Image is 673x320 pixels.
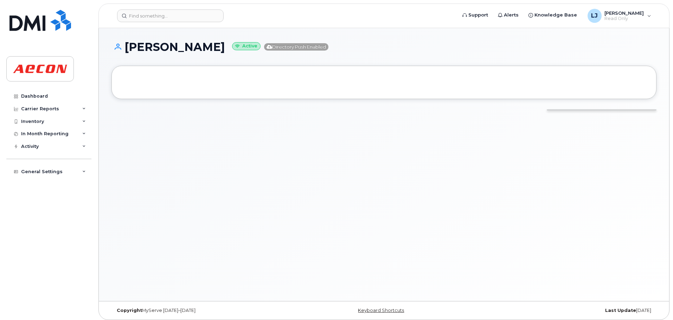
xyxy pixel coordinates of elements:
a: Keyboard Shortcuts [358,308,404,313]
span: Directory Push Enabled [264,43,328,51]
small: Active [232,42,261,50]
div: [DATE] [475,308,656,313]
h1: [PERSON_NAME] [111,41,656,53]
strong: Last Update [605,308,636,313]
strong: Copyright [117,308,142,313]
div: MyServe [DATE]–[DATE] [111,308,293,313]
